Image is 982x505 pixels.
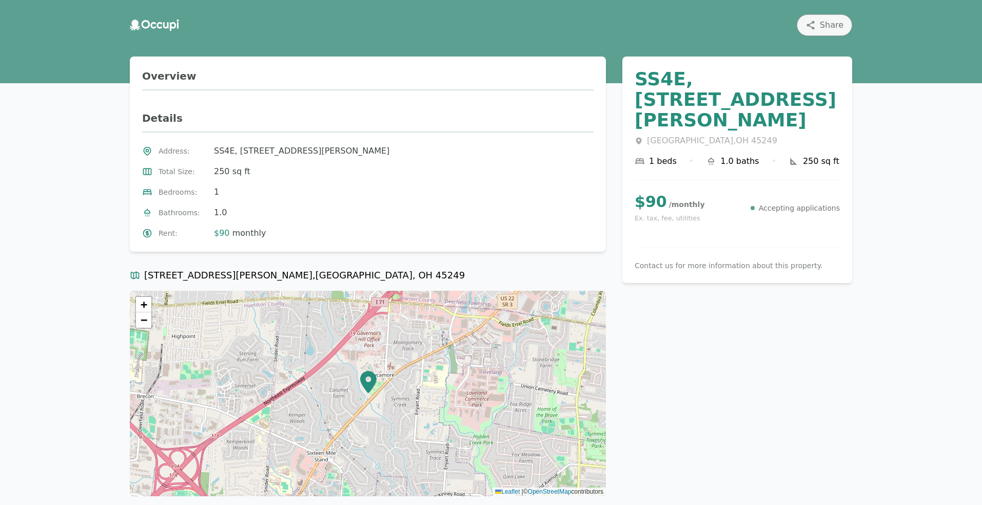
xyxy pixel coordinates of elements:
[130,268,606,291] h3: [STREET_ADDRESS][PERSON_NAME] , [GEOGRAPHIC_DATA] , OH 45249
[214,165,250,178] span: 250 sq ft
[649,155,677,167] span: 1 beds
[635,69,840,130] h1: SS4E, [STREET_ADDRESS][PERSON_NAME]
[136,297,151,312] a: Zoom in
[214,186,219,198] span: 1
[142,111,594,133] h2: Details
[493,488,606,496] div: © contributors
[803,155,839,167] span: 250 sq ft
[230,228,266,238] span: monthly
[159,187,208,197] span: Bedrooms :
[214,228,230,238] span: $90
[141,298,147,311] span: +
[159,166,208,177] span: Total Size :
[669,200,705,209] span: / monthly
[528,488,572,495] a: OpenStreetMap
[720,155,759,167] span: 1.0 baths
[159,146,208,156] span: Address :
[136,312,151,328] a: Zoom out
[689,155,694,167] div: •
[360,370,377,394] img: Marker
[159,208,208,218] span: Bathrooms :
[820,19,843,31] span: Share
[214,145,389,157] span: SS4E, [STREET_ADDRESS][PERSON_NAME]
[142,69,594,90] h2: Overview
[214,207,227,219] span: 1.0
[495,488,520,495] a: Leaflet
[635,260,840,271] p: Contact us for more information about this property.
[759,203,840,213] p: Accepting applications
[522,488,523,495] span: |
[797,14,852,36] button: Share
[159,228,208,238] span: Rent :
[635,213,705,223] small: Ex. tax, fee, utilities
[771,155,776,167] div: •
[635,193,705,211] p: $ 90
[141,313,147,326] span: −
[647,135,777,147] span: [GEOGRAPHIC_DATA] , OH 45249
